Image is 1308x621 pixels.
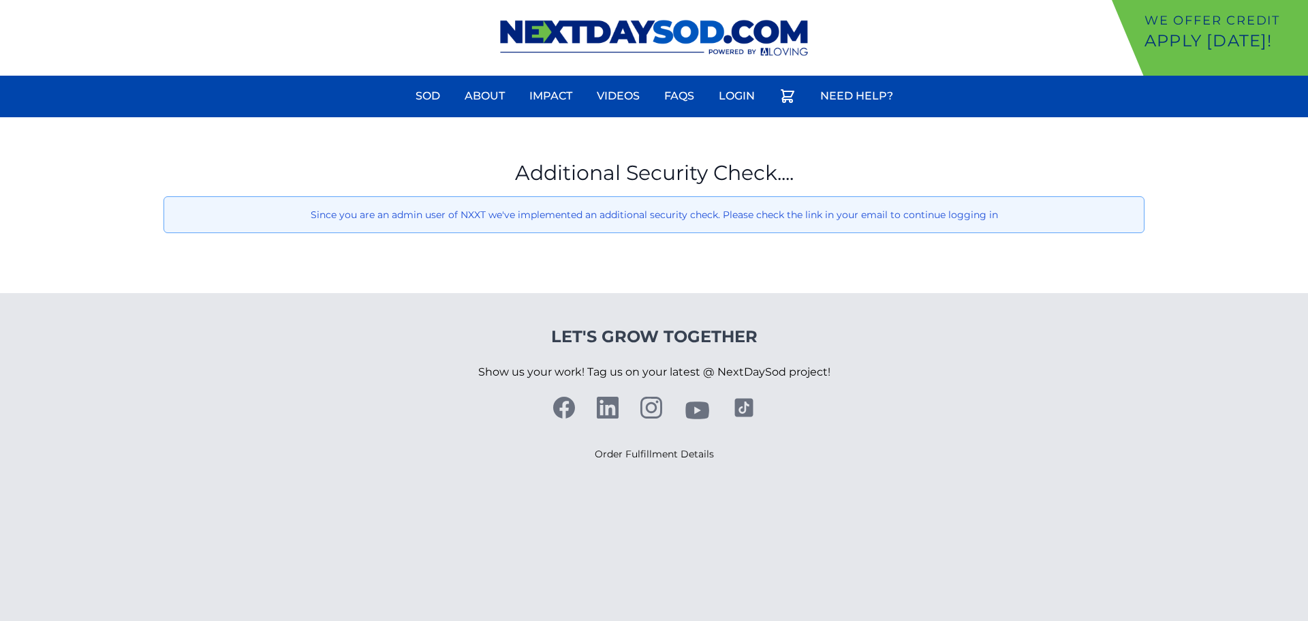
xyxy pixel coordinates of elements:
a: Videos [589,80,648,112]
a: Impact [521,80,580,112]
a: FAQs [656,80,702,112]
a: About [456,80,513,112]
a: Sod [407,80,448,112]
h4: Let's Grow Together [478,326,830,348]
p: Show us your work! Tag us on your latest @ NextDaySod project! [478,348,830,397]
a: Need Help? [812,80,901,112]
h1: Additional Security Check.... [163,161,1144,185]
a: Login [711,80,763,112]
p: We offer Credit [1144,11,1303,30]
a: Order Fulfillment Details [595,448,714,460]
p: Apply [DATE]! [1144,30,1303,52]
p: Since you are an admin user of NXXT we've implemented an additional security check. Please check ... [175,208,1133,222]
